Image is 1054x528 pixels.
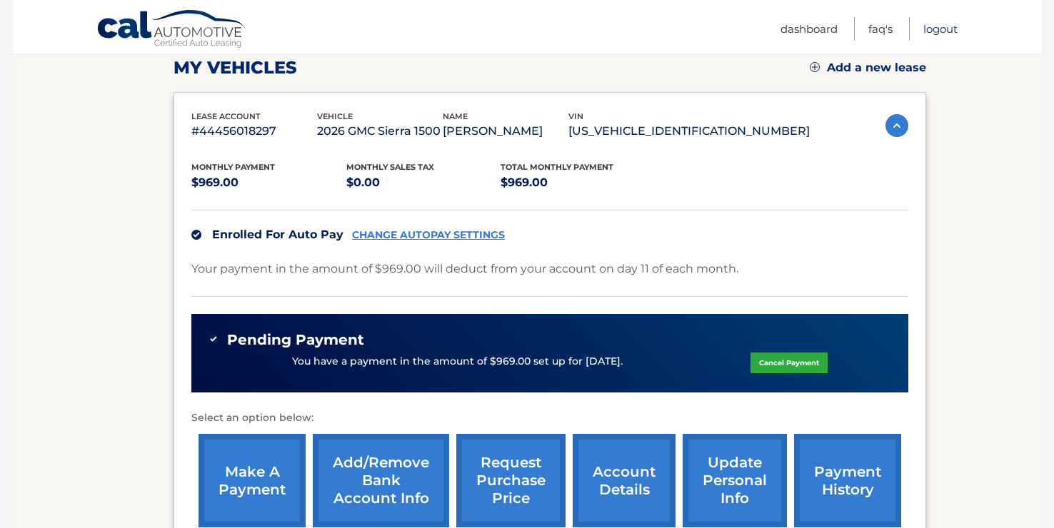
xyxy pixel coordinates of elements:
[810,62,820,72] img: add.svg
[96,9,246,51] a: Cal Automotive
[227,331,364,349] span: Pending Payment
[199,434,306,527] a: make a payment
[292,354,623,370] p: You have a payment in the amount of $969.00 set up for [DATE].
[868,17,893,41] a: FAQ's
[191,121,317,141] p: #44456018297
[313,434,449,527] a: Add/Remove bank account info
[456,434,566,527] a: request purchase price
[191,111,261,121] span: lease account
[317,111,353,121] span: vehicle
[191,259,738,279] p: Your payment in the amount of $969.00 will deduct from your account on day 11 of each month.
[209,334,219,344] img: check-green.svg
[191,410,908,427] p: Select an option below:
[191,173,346,193] p: $969.00
[751,352,828,373] a: Cancel Payment
[885,114,908,137] img: accordion-active.svg
[352,229,505,241] a: CHANGE AUTOPAY SETTINGS
[346,162,434,172] span: Monthly sales Tax
[174,57,297,78] h2: my vehicles
[794,434,901,527] a: payment history
[923,17,958,41] a: Logout
[568,121,810,141] p: [US_VEHICLE_IDENTIFICATION_NUMBER]
[573,434,676,527] a: account details
[191,162,275,172] span: Monthly Payment
[781,17,838,41] a: Dashboard
[443,111,468,121] span: name
[191,230,201,240] img: check.svg
[501,162,613,172] span: Total Monthly Payment
[443,121,568,141] p: [PERSON_NAME]
[683,434,787,527] a: update personal info
[810,61,926,75] a: Add a new lease
[212,228,343,241] span: Enrolled For Auto Pay
[501,173,656,193] p: $969.00
[568,111,583,121] span: vin
[317,121,443,141] p: 2026 GMC Sierra 1500
[346,173,501,193] p: $0.00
